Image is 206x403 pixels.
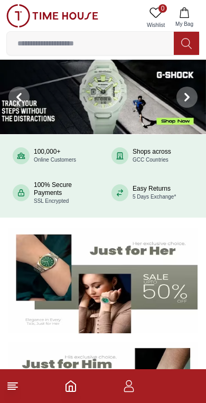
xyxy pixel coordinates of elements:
[34,157,76,163] span: Online Customers
[133,194,176,200] span: 5 Days Exchange*
[34,198,69,204] span: SSL Encrypted
[8,228,198,333] img: Women's Watches Banner
[169,4,200,31] button: My Bag
[34,181,95,205] div: 100% Secure Payments
[6,4,98,27] img: ...
[133,185,176,201] div: Easy Returns
[133,157,168,163] span: GCC Countries
[34,148,76,164] div: 100,000+
[143,4,169,31] a: 0Wishlist
[171,20,198,28] span: My Bag
[133,148,171,164] div: Shops across
[64,380,77,392] a: Home
[158,4,167,13] span: 0
[143,21,169,29] span: Wishlist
